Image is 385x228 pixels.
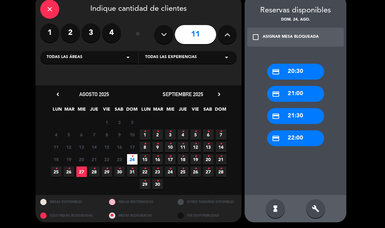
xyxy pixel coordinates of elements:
span: 29 [102,166,112,177]
div: MESAS DISPONIBLES [35,195,104,209]
i: arrow_drop_down [223,54,230,61]
i: check_box_outline_blank [252,33,260,41]
div: ó [127,23,148,46]
div: ASIGNAR MESA BLOQUEADA [263,34,319,40]
i: • [144,139,146,149]
span: 21 [89,154,99,165]
i: • [169,151,171,161]
span: 8 [102,129,112,140]
div: Reservas disponibles [245,4,346,17]
span: 20 [203,154,214,165]
span: Todas las áreas [47,54,82,61]
span: 17 [127,142,138,152]
i: hourglass_full [272,205,279,212]
span: 4 [51,129,61,140]
span: 2 [152,129,163,140]
div: 21:00 [267,86,324,102]
span: 9 [114,129,125,140]
span: 29 [140,179,150,189]
span: 22 [102,154,112,165]
span: 18 [178,154,188,165]
span: 5 [190,129,201,140]
span: 24 [165,166,176,177]
span: JUE [178,106,188,116]
span: 31 [127,166,138,177]
i: • [144,164,146,174]
span: 23 [114,154,125,165]
i: • [195,164,197,174]
i: • [93,164,95,174]
span: JUE [89,106,99,116]
i: close [46,5,54,13]
span: 15 [102,142,112,152]
i: • [169,164,171,174]
span: MIE [77,106,87,116]
i: • [182,164,184,174]
i: • [195,151,197,161]
span: 5 [64,129,74,140]
i: • [169,127,171,137]
i: • [106,164,108,174]
i: credit_card [272,112,280,120]
i: credit_card [272,90,280,98]
div: SIN DISPONIBILIDAD [173,209,241,222]
span: 30 [152,179,163,189]
i: • [169,139,171,149]
span: agosto 2025 [79,91,109,97]
span: 10 [165,142,176,152]
span: 11 [178,142,188,152]
span: 22 [140,166,150,177]
i: • [182,127,184,137]
i: chevron_right [216,91,222,98]
i: • [220,151,222,161]
span: 25 [178,166,188,177]
span: 6 [203,129,214,140]
i: • [157,127,159,137]
i: • [220,139,222,149]
i: arrow_drop_down [124,54,132,61]
i: • [182,139,184,149]
i: • [220,164,222,174]
span: 12 [190,142,201,152]
span: 20 [76,154,87,165]
div: MESAS BLOQUEADAS [104,209,173,222]
span: DOM [126,106,137,116]
span: 23 [152,166,163,177]
i: credit_card [272,134,280,142]
i: • [182,151,184,161]
span: 11 [51,142,61,152]
span: 27 [203,166,214,177]
i: • [207,151,209,161]
span: 8 [140,142,150,152]
span: 21 [216,154,226,165]
div: SOLO MESAS BLOQUEADAS [35,209,104,222]
div: 20:30 [267,64,324,80]
span: VIE [101,106,112,116]
span: 27 [76,166,87,177]
span: 13 [203,142,214,152]
i: chevron_left [55,91,61,98]
span: 19 [64,154,74,165]
span: 9 [152,142,163,152]
span: SAB [202,106,213,116]
span: 28 [216,166,226,177]
span: 1 [102,117,112,127]
span: 3 [127,117,138,127]
span: 12 [64,142,74,152]
span: 30 [114,166,125,177]
span: DOM [215,106,225,116]
span: Todas las experiencias [145,54,197,61]
i: build [312,205,319,212]
span: 2 [114,117,125,127]
div: OTROS TAMAÑOS DIPONIBLES [173,195,241,209]
span: 26 [64,166,74,177]
i: • [144,176,146,186]
div: 21:30 [267,108,324,124]
span: 18 [51,154,61,165]
i: • [131,164,133,174]
div: MESAS RESTRINGIDAS [104,195,173,209]
label: 3 [81,23,100,42]
div: 22:00 [267,130,324,146]
span: VIE [190,106,201,116]
span: LUN [52,106,62,116]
